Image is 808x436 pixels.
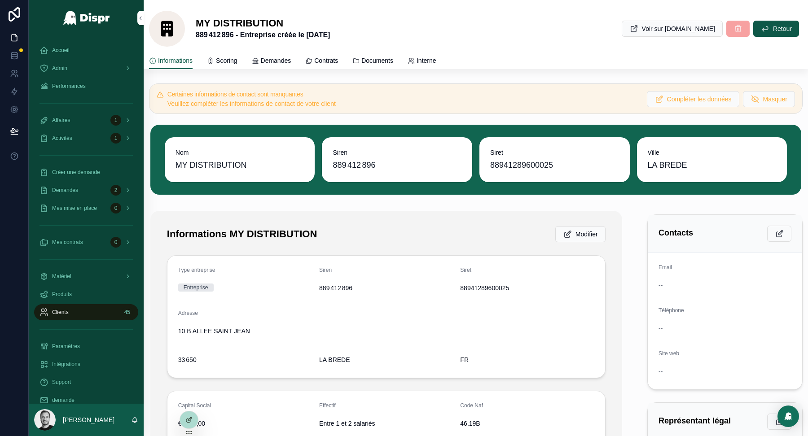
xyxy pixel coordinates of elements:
[647,91,739,107] button: Compléter les données
[575,230,598,239] span: Modifier
[110,133,121,144] div: 1
[622,21,723,37] button: Voir sur [DOMAIN_NAME]
[176,148,304,157] span: Nom
[176,159,304,171] span: MY DISTRIBUTION
[178,267,215,273] span: Type entreprise
[34,78,138,94] a: Performances
[52,379,71,386] span: Support
[52,361,80,368] span: Intégrations
[122,307,133,318] div: 45
[34,130,138,146] a: Activités1
[667,95,732,104] span: Compléter les données
[196,30,330,40] strong: 889 412 896 - Entreprise créée le [DATE]
[52,343,80,350] span: Paramètres
[34,304,138,320] a: Clients45
[460,283,594,292] span: 88941289600025
[29,36,144,404] div: scrollable content
[659,264,672,270] span: Email
[34,112,138,128] a: Affaires1
[52,187,78,194] span: Demandes
[52,135,72,142] span: Activités
[648,159,777,171] span: LA BREDE
[167,91,640,97] h5: Certaines informations de contact sont manquantes
[319,267,332,273] span: Siren
[319,355,453,364] span: LA BREDE
[314,56,338,65] span: Contrats
[319,419,453,428] span: Entre 1 et 2 salariés
[52,47,70,54] span: Accueil
[460,267,471,273] span: Siret
[34,164,138,180] a: Créer une demande
[178,327,594,336] span: 10 B ALLEE SAINT JEAN
[196,17,330,30] h1: MY DISTRIBUTION
[167,100,336,107] span: Veuillez compléter les informations de contact de votre client
[333,148,461,157] span: Siren
[52,65,67,72] span: Admin
[252,52,291,70] a: Demandes
[34,268,138,284] a: Matériel
[460,419,594,428] span: 46.19B
[184,283,208,292] div: Entreprise
[178,355,312,364] span: 33 650
[110,203,121,214] div: 0
[158,56,193,65] span: Informations
[63,415,114,424] p: [PERSON_NAME]
[460,355,594,364] span: FR
[490,159,619,171] span: 88941289600025
[52,309,69,316] span: Clients
[659,367,663,376] span: --
[178,402,211,409] span: Capital Social
[34,200,138,216] a: Mes mise en place0
[34,338,138,354] a: Paramètres
[34,42,138,58] a: Accueil
[167,228,317,240] h1: Informations MY DISTRIBUTION
[34,234,138,250] a: Mes contrats0
[659,414,731,428] h2: Représentant légal
[659,324,663,333] span: --
[34,392,138,408] a: demande
[773,24,792,33] span: Retour
[52,397,75,404] span: demande
[62,11,110,25] img: App logo
[178,419,312,428] span: €1 500,00
[52,291,72,298] span: Produits
[305,52,338,70] a: Contrats
[167,99,640,108] div: Veuillez compléter les informations de contact de votre client
[261,56,291,65] span: Demandes
[34,356,138,372] a: Intégrations
[659,226,693,240] h2: Contacts
[361,56,393,65] span: Documents
[216,56,237,65] span: Scoring
[659,281,663,290] span: --
[659,307,684,314] span: Téléphone
[352,52,393,70] a: Documents
[52,273,71,280] span: Matériel
[648,148,777,157] span: Ville
[490,148,619,157] span: Siret
[110,237,121,248] div: 0
[408,52,436,70] a: Interne
[110,185,121,196] div: 2
[555,226,606,242] button: Modifier
[52,205,97,212] span: Mes mise en place
[34,60,138,76] a: Admin
[52,239,83,246] span: Mes contrats
[777,405,799,427] div: Open Intercom Messenger
[659,350,679,357] span: Site web
[319,402,335,409] span: Effectif
[763,95,787,104] span: Masquer
[417,56,436,65] span: Interne
[319,283,453,292] span: 889 412 896
[110,115,121,126] div: 1
[178,310,198,316] span: Adresse
[34,182,138,198] a: Demandes2
[34,374,138,390] a: Support
[753,21,799,37] button: Retour
[460,402,483,409] span: Code Naf
[149,52,193,70] a: Informations
[207,52,237,70] a: Scoring
[333,159,461,171] span: 889 412 896
[52,83,86,90] span: Performances
[34,286,138,302] a: Produits
[743,91,795,107] button: Masquer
